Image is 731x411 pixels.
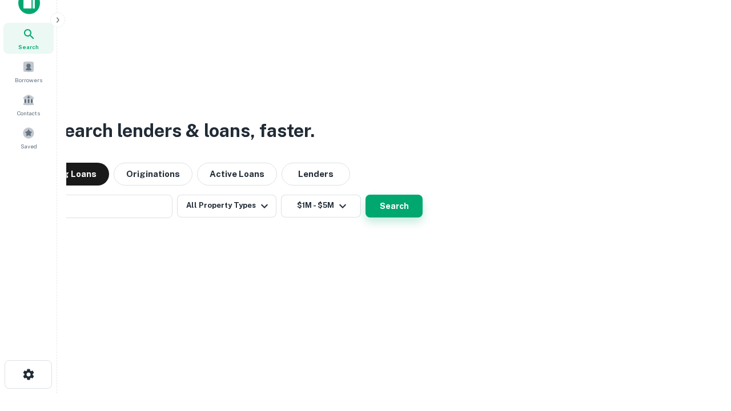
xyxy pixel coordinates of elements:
[282,163,350,186] button: Lenders
[177,195,276,217] button: All Property Types
[18,42,39,51] span: Search
[674,320,731,374] iframe: Chat Widget
[15,75,42,84] span: Borrowers
[17,108,40,118] span: Contacts
[365,195,423,217] button: Search
[3,122,54,153] a: Saved
[3,23,54,54] a: Search
[21,142,37,151] span: Saved
[52,117,315,144] h3: Search lenders & loans, faster.
[3,56,54,87] a: Borrowers
[114,163,192,186] button: Originations
[281,195,361,217] button: $1M - $5M
[197,163,277,186] button: Active Loans
[3,89,54,120] a: Contacts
